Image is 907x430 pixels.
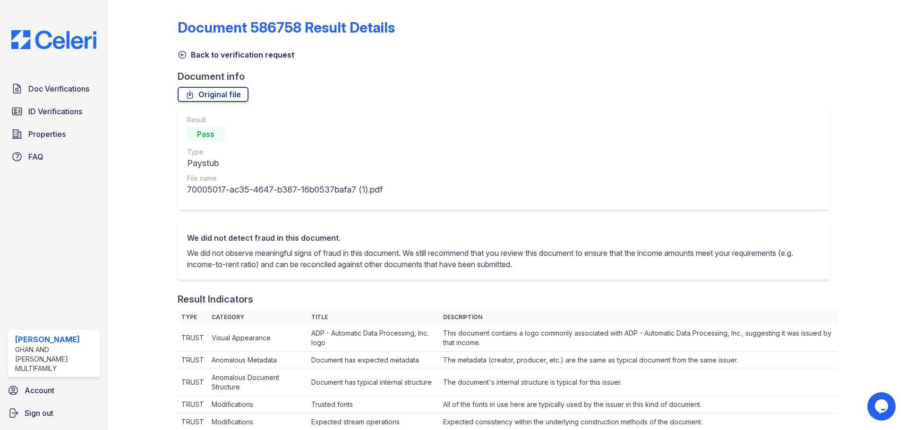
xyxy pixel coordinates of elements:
[439,369,837,396] td: The document's internal structure is typical for this issuer.
[28,128,66,140] span: Properties
[187,247,820,270] p: We did not observe meaningful signs of fraud in this document. We still recommend that you review...
[28,106,82,117] span: ID Verifications
[4,404,104,422] a: Sign out
[439,310,837,325] th: Description
[308,396,439,413] td: Trusted fonts
[187,157,383,170] div: Paystub
[208,352,308,369] td: Anomalous Metadata
[187,174,383,183] div: File name
[8,147,100,166] a: FAQ
[25,407,53,419] span: Sign out
[28,151,43,162] span: FAQ
[8,102,100,121] a: ID Verifications
[187,183,383,196] div: 70005017-ac35-4647-b387-16b0537bafa7 (1).pdf
[4,381,104,400] a: Account
[4,30,104,49] img: CE_Logo_Blue-a8612792a0a2168367f1c8372b55b34899dd931a85d93a1a3d3e32e68fde9ad4.png
[208,396,308,413] td: Modifications
[208,310,308,325] th: Category
[178,49,294,60] a: Back to verification request
[187,147,383,157] div: Type
[178,87,248,102] a: Original file
[208,325,308,352] td: Visual Appearance
[439,325,837,352] td: This document contains a logo commonly associated with ADP - Automatic Data Processing, Inc., sug...
[178,325,208,352] td: TRUST
[308,352,439,369] td: Document has expected metadata
[187,115,383,125] div: Result
[208,369,308,396] td: Anomalous Document Structure
[178,70,837,83] div: Document info
[8,79,100,98] a: Doc Verifications
[178,396,208,413] td: TRUST
[439,352,837,369] td: The metadata (creator, producer, etc.) are the same as typical document from the same issuer.
[187,126,225,142] div: Pass
[178,310,208,325] th: Type
[308,325,439,352] td: ADP - Automatic Data Processing, Inc. logo
[308,369,439,396] td: Document has typical internal structure
[25,385,54,396] span: Account
[15,334,96,345] div: [PERSON_NAME]
[178,19,395,36] a: Document 586758 Result Details
[178,369,208,396] td: TRUST
[178,293,253,306] div: Result Indicators
[439,396,837,413] td: All of the fonts in use here are typically used by the issuer in this kind of document.
[178,352,208,369] td: TRUST
[8,125,100,143] a: Properties
[28,83,89,94] span: Doc Verifications
[867,392,898,421] iframe: chat widget
[15,345,96,373] div: Ghan and [PERSON_NAME] Multifamily
[187,232,820,244] div: We did not detect fraud in this document.
[308,310,439,325] th: Title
